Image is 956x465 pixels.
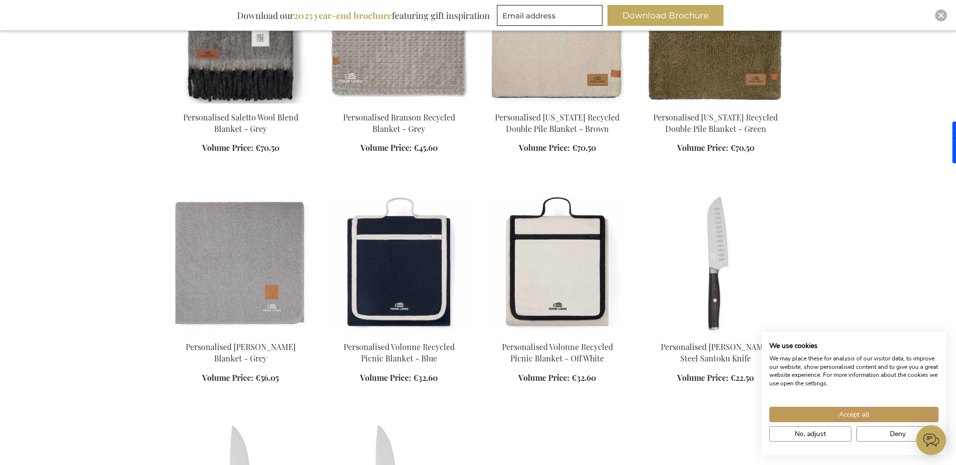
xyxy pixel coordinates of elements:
a: Volume Price: €70.50 [202,142,279,154]
button: Accept all cookies [769,407,939,422]
button: Adjust cookie preferences [769,426,851,442]
span: Volume Price: [677,372,728,383]
form: marketing offers and promotions [497,5,605,29]
a: Volume Price: €70.50 [519,142,596,154]
span: Volume Price: [518,372,570,383]
a: Personalised Saletto Wool Blend Blanket - Grey [183,112,298,134]
a: Personalised [US_STATE] Recycled Double Pile Blanket - Green [653,112,778,134]
a: Personalised Maine Recycled Double Pile Blanket - Brown [486,100,628,109]
span: €70.50 [730,142,754,153]
a: Personalised Volonne Recycled Picnic Blanket - Blue [328,329,470,339]
span: €70.50 [255,142,279,153]
a: Personalised Moulton Blanket - Grey [169,329,312,339]
span: Volume Price: [202,142,253,153]
h2: We use cookies [769,342,939,350]
span: Volume Price: [360,372,411,383]
div: Download our featuring gift inspiration [233,5,494,26]
p: We may place these for analysis of our visitor data, to improve our website, show personalised co... [769,354,939,388]
span: €22.50 [730,372,754,383]
a: Personalised Branson Recycled Blanket - Grey [343,112,455,134]
span: €70.50 [572,142,596,153]
a: Personalised Volonne Recycled Picnic Blanket - Blue [344,342,455,363]
span: No, adjust [795,429,826,439]
iframe: belco-activator-frame [916,425,946,455]
a: Personalised [US_STATE] Recycled Double Pile Blanket - Brown [495,112,619,134]
img: Personalised Tara Steel Santoku Knife [644,194,787,333]
span: Deny [890,429,906,439]
span: Volume Price: [519,142,570,153]
a: Volume Price: €32.60 [360,372,438,384]
a: Personalised Saletto Wool Blend Blanket - Grey [169,100,312,109]
input: Email address [497,5,602,26]
img: Personalised Moulton Blanket - Grey [169,194,312,333]
span: Volume Price: [677,142,728,153]
button: Download Brochure [607,5,723,26]
a: Volume Price: €32.60 [518,372,596,384]
b: 2025 year-end brochure [294,9,392,21]
span: €56.05 [255,372,279,383]
a: Personalised Volonne Recycled Picnic Blanket - Off White [502,342,613,363]
a: Personalised Branson Recycled Blanket - Grey [328,100,470,109]
span: Volume Price: [360,142,412,153]
a: Personalised [PERSON_NAME] Blanket - Grey [186,342,296,363]
a: Personalised Tara Steel Santoku Knife [644,329,787,339]
a: Volume Price: €70.50 [677,142,754,154]
a: Personalised Volonne Recycled Picnic Blanket - Off White [486,329,628,339]
a: Volume Price: €22.50 [677,372,754,384]
img: Personalised Volonne Recycled Picnic Blanket - Blue [328,194,470,333]
span: €32.60 [413,372,438,383]
span: Volume Price: [202,372,253,383]
a: Volume Price: €56.05 [202,372,279,384]
div: Close [935,9,947,21]
a: Personalised Maine Recycled Double Pile Blanket - Green [644,100,787,109]
span: Accept all [839,409,869,420]
span: €32.60 [572,372,596,383]
button: Deny all cookies [856,426,939,442]
a: Personalised [PERSON_NAME] Steel Santoku Knife [661,342,771,363]
a: Volume Price: €45.60 [360,142,438,154]
img: Personalised Volonne Recycled Picnic Blanket - Off White [486,194,628,333]
img: Close [938,12,944,18]
span: €45.60 [414,142,438,153]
